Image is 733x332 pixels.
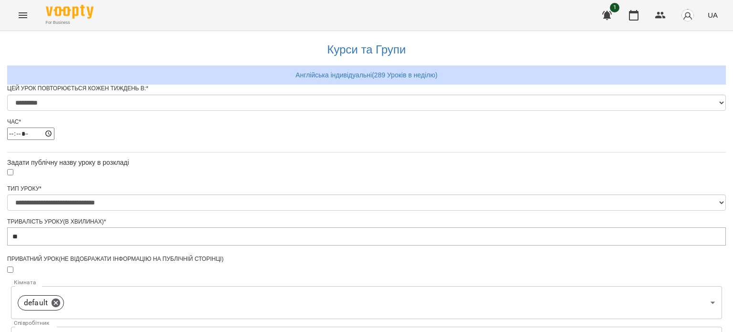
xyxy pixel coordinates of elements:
div: Тривалість уроку(в хвилинах) [7,218,726,226]
button: UA [704,6,722,24]
div: Задати публічну назву уроку в розкладі [7,158,726,167]
div: default [11,286,722,319]
a: Англійська індивідуальні ( 289 Уроків в неділю ) [295,71,437,79]
div: Цей урок повторюється кожен тиждень в: [7,85,726,93]
img: Voopty Logo [46,5,94,19]
h3: Курси та Групи [12,43,721,56]
p: default [24,297,48,309]
div: Приватний урок(не відображати інформацію на публічній сторінці) [7,255,726,263]
span: For Business [46,20,94,26]
img: avatar_s.png [681,9,694,22]
div: Час [7,118,726,126]
button: Menu [11,4,34,27]
span: UA [708,10,718,20]
div: default [18,295,64,311]
span: 1 [610,3,619,12]
div: Тип Уроку [7,185,726,193]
